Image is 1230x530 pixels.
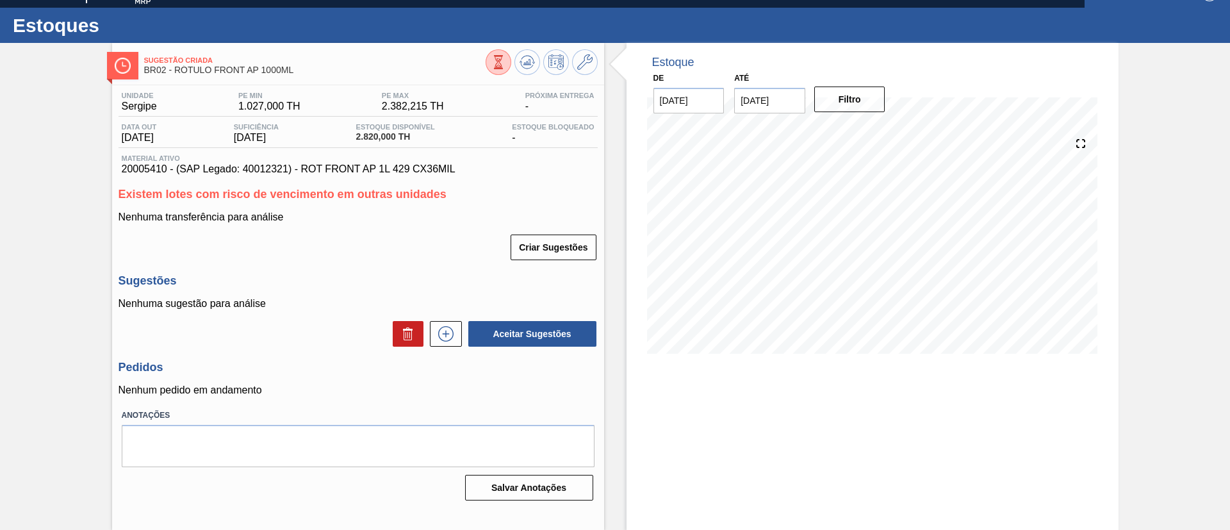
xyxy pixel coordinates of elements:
[525,92,594,99] span: Próxima Entrega
[382,101,444,112] span: 2.382,215 TH
[115,58,131,74] img: Ícone
[13,18,240,33] h1: Estoques
[122,101,157,112] span: Sergipe
[234,123,279,131] span: Suficiência
[814,87,885,112] button: Filtro
[465,475,593,501] button: Salvar Anotações
[119,298,598,310] p: Nenhuma sugestão para análise
[423,321,462,347] div: Nova sugestão
[543,49,569,75] button: Programar Estoque
[238,101,300,112] span: 1.027,000 TH
[486,49,511,75] button: Visão Geral dos Estoques
[122,92,157,99] span: Unidade
[512,233,597,261] div: Criar Sugestões
[356,123,435,131] span: Estoque Disponível
[144,65,486,75] span: BR02 - RÓTULO FRONT AP 1000ML
[514,49,540,75] button: Atualizar Gráfico
[734,88,805,113] input: dd/mm/yyyy
[572,49,598,75] button: Ir ao Master Data / Geral
[386,321,423,347] div: Excluir Sugestões
[122,132,157,144] span: [DATE]
[653,88,725,113] input: dd/mm/yyyy
[468,321,596,347] button: Aceitar Sugestões
[512,123,594,131] span: Estoque Bloqueado
[653,74,664,83] label: De
[356,132,435,142] span: 2.820,000 TH
[119,211,598,223] p: Nenhuma transferência para análise
[734,74,749,83] label: Até
[652,56,694,69] div: Estoque
[144,56,486,64] span: Sugestão Criada
[509,123,597,144] div: -
[122,154,594,162] span: Material ativo
[238,92,300,99] span: PE MIN
[382,92,444,99] span: PE MAX
[119,188,447,201] span: Existem lotes com risco de vencimento em outras unidades
[522,92,598,112] div: -
[119,385,598,396] p: Nenhum pedido em andamento
[122,163,594,175] span: 20005410 - (SAP Legado: 40012321) - ROT FRONT AP 1L 429 CX36MIL
[234,132,279,144] span: [DATE]
[511,235,596,260] button: Criar Sugestões
[122,123,157,131] span: Data out
[119,361,598,374] h3: Pedidos
[122,406,594,425] label: Anotações
[119,274,598,288] h3: Sugestões
[462,320,598,348] div: Aceitar Sugestões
